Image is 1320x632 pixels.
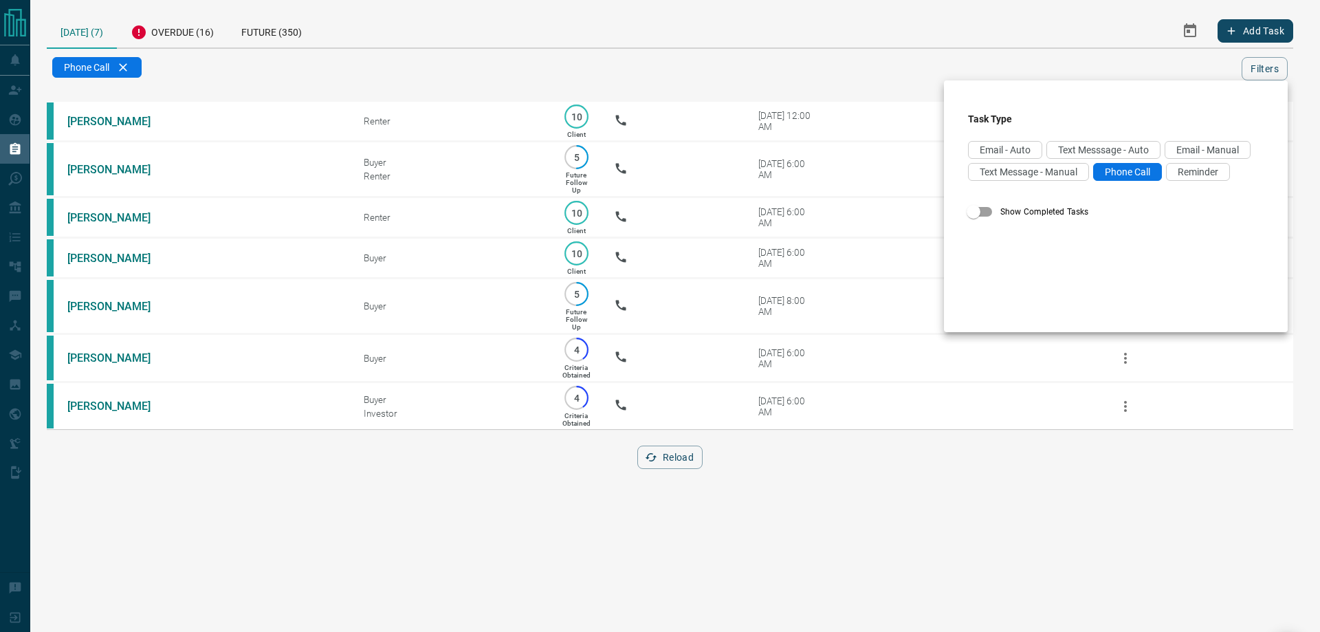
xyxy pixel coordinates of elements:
[1178,166,1218,177] span: Reminder
[1105,166,1150,177] span: Phone Call
[1093,163,1162,181] div: Phone Call
[1166,163,1230,181] div: Reminder
[1176,144,1239,155] span: Email - Manual
[980,166,1077,177] span: Text Message - Manual
[968,141,1042,159] div: Email - Auto
[980,144,1031,155] span: Email - Auto
[1046,141,1160,159] div: Text Messsage - Auto
[1000,206,1088,218] span: Show Completed Tasks
[1058,144,1149,155] span: Text Messsage - Auto
[968,113,1264,124] h3: Task Type
[1165,141,1251,159] div: Email - Manual
[968,163,1089,181] div: Text Message - Manual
